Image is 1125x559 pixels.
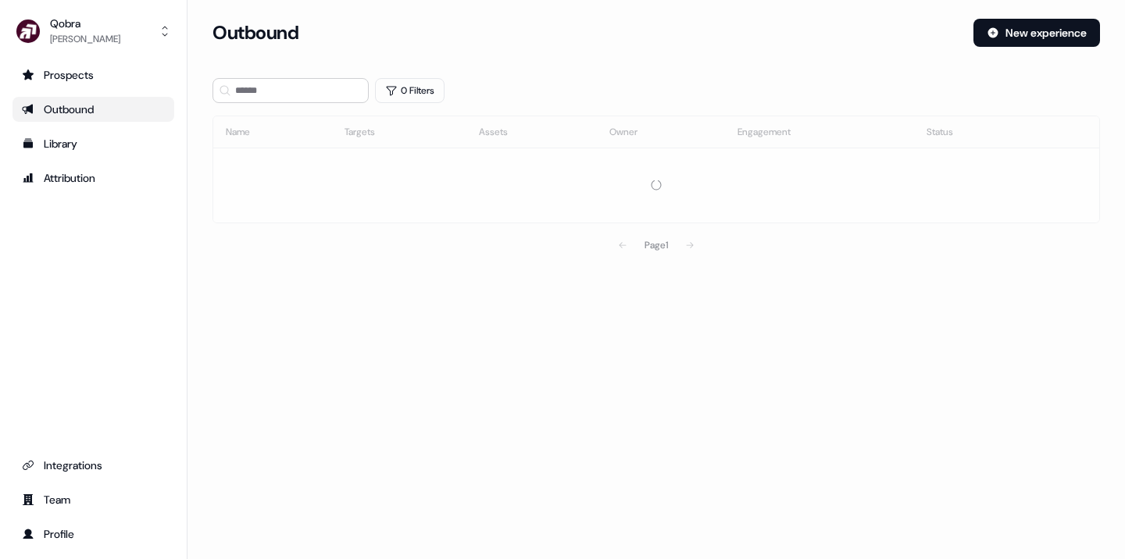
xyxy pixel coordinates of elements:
a: Go to prospects [12,62,174,87]
div: Team [22,492,165,507]
div: [PERSON_NAME] [50,31,120,47]
button: 0 Filters [375,78,445,103]
a: Go to team [12,487,174,512]
button: New experience [973,19,1100,47]
div: Qobra [50,16,120,31]
a: Go to integrations [12,453,174,478]
div: Outbound [22,101,165,117]
div: Attribution [22,170,165,186]
a: Go to templates [12,131,174,156]
a: Go to outbound experience [12,97,174,122]
a: Go to attribution [12,166,174,190]
h3: Outbound [212,21,298,45]
a: Go to profile [12,522,174,547]
div: Integrations [22,458,165,473]
div: Library [22,136,165,151]
button: Qobra[PERSON_NAME] [12,12,174,50]
div: Profile [22,526,165,542]
div: Prospects [22,67,165,83]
